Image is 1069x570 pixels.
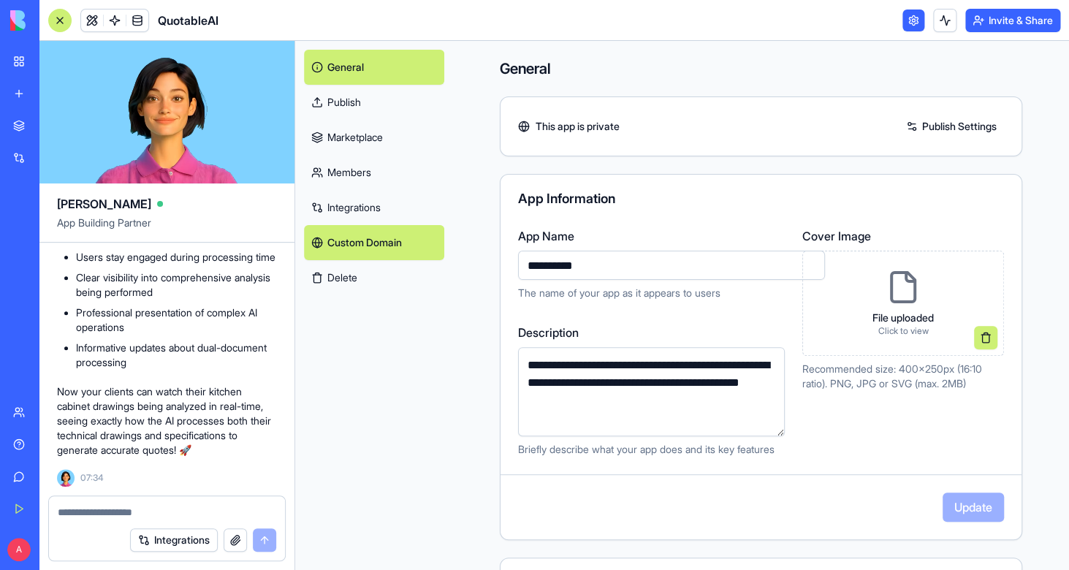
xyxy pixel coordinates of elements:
[802,362,1004,391] p: Recommended size: 400x250px (16:10 ratio). PNG, JPG or SVG (max. 2MB)
[76,341,277,370] li: Informative updates about dual-document processing
[518,192,1004,205] div: App Information
[304,85,444,120] a: Publish
[965,9,1060,32] button: Invite & Share
[899,115,1004,138] a: Publish Settings
[57,216,277,242] span: App Building Partner
[536,119,620,134] span: This app is private
[872,325,934,337] p: Click to view
[304,50,444,85] a: General
[304,225,444,260] a: Custom Domain
[10,10,101,31] img: logo
[158,12,218,29] span: QuotableAI
[7,538,31,561] span: A
[304,120,444,155] a: Marketplace
[130,528,218,552] button: Integrations
[76,305,277,335] li: Professional presentation of complex AI operations
[872,311,934,325] p: File uploaded
[57,469,75,487] img: Ella_00000_wcx2te.png
[518,324,785,341] label: Description
[304,260,444,295] button: Delete
[304,190,444,225] a: Integrations
[500,58,1022,79] h4: General
[802,227,1004,245] label: Cover Image
[518,442,785,457] p: Briefly describe what your app does and its key features
[57,195,151,213] span: [PERSON_NAME]
[518,286,825,300] p: The name of your app as it appears to users
[57,384,277,457] p: Now your clients can watch their kitchen cabinet drawings being analyzed in real-time, seeing exa...
[518,227,825,245] label: App Name
[76,250,277,265] li: Users stay engaged during processing time
[76,270,277,300] li: Clear visibility into comprehensive analysis being performed
[802,251,1004,356] div: File uploadedClick to view
[80,472,104,484] span: 07:34
[304,155,444,190] a: Members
